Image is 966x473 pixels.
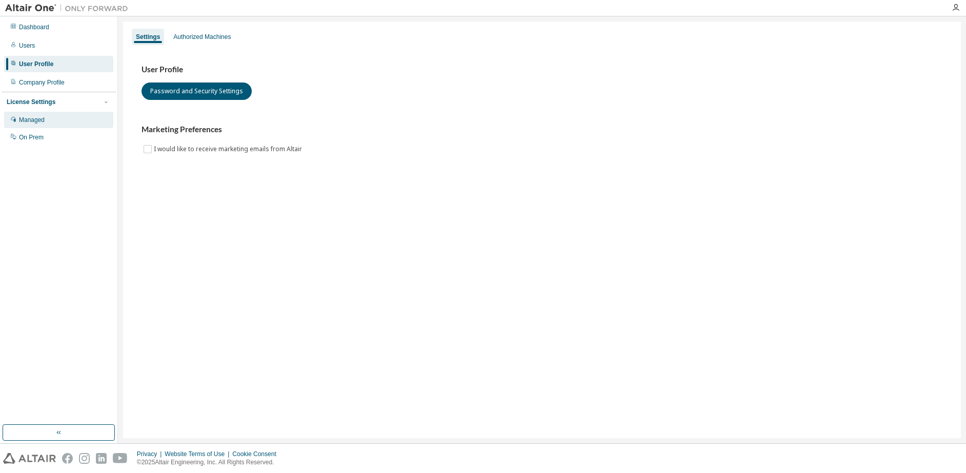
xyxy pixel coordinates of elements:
img: linkedin.svg [96,453,107,464]
img: altair_logo.svg [3,453,56,464]
div: Users [19,42,35,50]
div: Privacy [137,450,165,458]
button: Password and Security Settings [142,83,252,100]
div: Website Terms of Use [165,450,232,458]
div: Authorized Machines [173,33,231,41]
div: Cookie Consent [232,450,282,458]
div: License Settings [7,98,55,106]
img: Altair One [5,3,133,13]
p: © 2025 Altair Engineering, Inc. All Rights Reserved. [137,458,283,467]
label: I would like to receive marketing emails from Altair [154,143,304,155]
img: facebook.svg [62,453,73,464]
div: Company Profile [19,78,65,87]
div: On Prem [19,133,44,141]
div: Settings [136,33,160,41]
h3: User Profile [142,65,942,75]
div: Managed [19,116,45,124]
div: Dashboard [19,23,49,31]
img: instagram.svg [79,453,90,464]
img: youtube.svg [113,453,128,464]
h3: Marketing Preferences [142,125,942,135]
div: User Profile [19,60,53,68]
